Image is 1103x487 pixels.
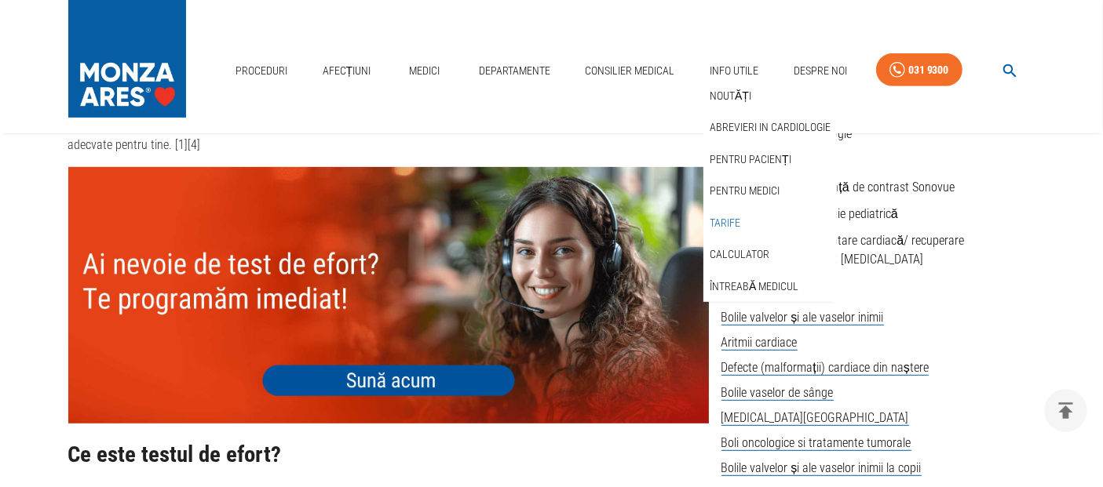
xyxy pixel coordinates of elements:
a: Despre Noi [787,55,853,87]
a: 031 9300 [876,53,962,87]
a: Info Utile [703,55,765,87]
nav: secondary mailbox folders [703,80,837,303]
span: Bolile valvelor și ale vaselor inimii [721,310,884,325]
button: delete [1044,389,1087,432]
a: Proceduri [229,55,294,87]
span: Boli oncologice si tratamente tumorale [721,435,911,451]
a: Abrevieri in cardiologie [707,114,834,140]
a: Întreabă medicul [707,274,802,300]
div: Calculator [703,238,837,271]
a: Calculator [707,242,772,267]
a: Consultație cardiologie pediatrică [734,206,898,221]
span: Bolile valvelor și ale vaselor inimii la copii [721,460,922,476]
div: Tarife [703,207,837,239]
span: Aritmii cardiace [721,335,798,351]
div: 031 9300 [908,60,949,80]
span: Defecte (malformații) cardiace din naștere [721,360,929,376]
a: Pentru medici [707,178,783,204]
a: Afecțiuni [316,55,378,87]
div: Pentru pacienți [703,144,837,176]
a: Tarife [707,210,743,236]
a: Departamente [473,55,557,87]
div: Abrevieri in cardiologie [703,111,837,144]
span: Bolile vaselor de sânge [721,385,834,401]
h2: Ce este testul de efort? [68,442,709,467]
a: Noutăți [707,83,754,109]
div: Întreabă medicul [703,271,837,303]
div: Pentru medici [703,175,837,207]
span: [MEDICAL_DATA][GEOGRAPHIC_DATA] [721,410,909,426]
a: Consilier Medical [579,55,681,87]
a: Pentru pacienți [707,147,794,173]
div: Noutăți [703,80,837,112]
a: Medici [400,55,450,87]
img: null [68,167,709,423]
a: Programul de readaptare cardiacă/ recuperare cardiovasculară post [MEDICAL_DATA] [734,233,965,267]
a: Ecografia cu substanță de contrast Sonovue [734,180,955,194]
